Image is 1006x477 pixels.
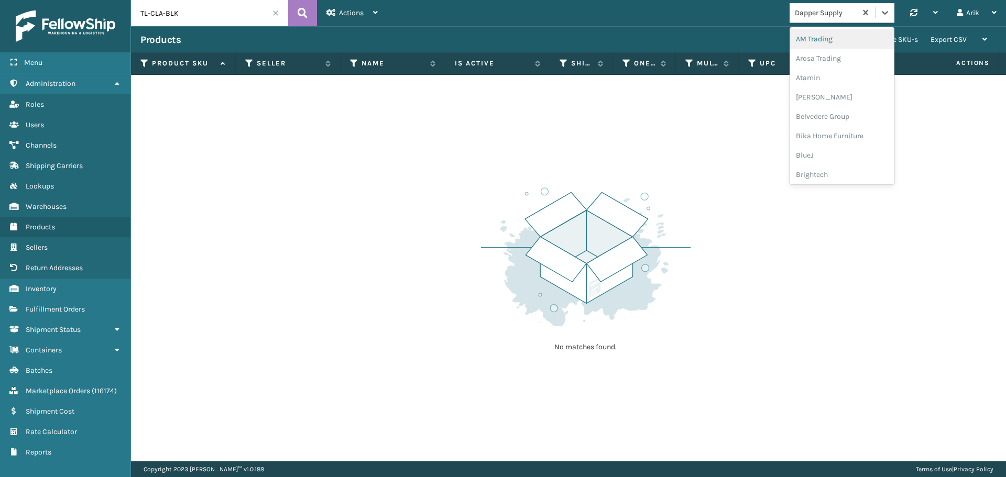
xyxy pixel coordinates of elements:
[26,448,51,457] span: Reports
[26,366,52,375] span: Batches
[339,8,364,17] span: Actions
[790,146,894,165] div: BlueJ
[140,34,181,46] h3: Products
[790,126,894,146] div: Bika Home Furniture
[92,386,117,395] span: ( 116174 )
[916,465,952,473] a: Terms of Use
[26,161,83,170] span: Shipping Carriers
[26,79,75,88] span: Administration
[26,263,83,272] span: Return Addresses
[795,7,857,18] div: Dapper Supply
[26,100,44,109] span: Roles
[16,10,115,42] img: logo
[26,386,90,395] span: Marketplace Orders
[697,59,718,68] label: Multi Packaged
[923,54,996,72] span: Actions
[634,59,655,68] label: One Per Box
[790,107,894,126] div: Belvedere Group
[144,461,264,477] p: Copyright 2023 [PERSON_NAME]™ v 1.0.188
[26,243,48,252] span: Sellers
[916,461,993,477] div: |
[26,182,54,191] span: Lookups
[455,59,530,68] label: Is Active
[931,35,967,44] span: Export CSV
[790,29,894,49] div: AM Trading
[790,165,894,184] div: Brightech
[26,407,74,416] span: Shipment Cost
[571,59,593,68] label: Shippable
[790,68,894,87] div: Atamin
[362,59,425,68] label: Name
[26,284,57,293] span: Inventory
[790,49,894,68] div: Arosa Trading
[790,87,894,107] div: [PERSON_NAME]
[26,141,57,150] span: Channels
[26,427,77,436] span: Rate Calculator
[865,59,928,68] label: Length
[26,202,67,211] span: Warehouses
[760,59,823,68] label: UPC
[152,59,215,68] label: Product SKU
[257,59,320,68] label: Seller
[954,465,993,473] a: Privacy Policy
[26,325,81,334] span: Shipment Status
[24,58,42,67] span: Menu
[26,223,55,231] span: Products
[26,120,44,129] span: Users
[26,346,62,354] span: Containers
[26,305,85,314] span: Fulfillment Orders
